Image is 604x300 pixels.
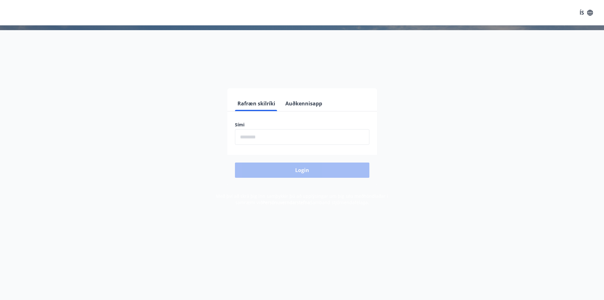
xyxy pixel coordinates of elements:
span: Með því að skrá þig inn samþykkir þú að upplýsingar um þig séu meðhöndlaðar í samræmi við Samband... [216,193,388,205]
h1: Félagavefur, Samband stjórnendafélaga [81,38,523,62]
span: Vinsamlegast skráðu þig inn með rafrænum skilríkjum eða Auðkennisappi. [203,68,402,75]
label: Sími [235,122,369,128]
button: ÍS [576,7,596,18]
a: Persónuverndarstefna [263,199,310,205]
button: Auðkennisapp [283,96,325,111]
button: Rafræn skilríki [235,96,278,111]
